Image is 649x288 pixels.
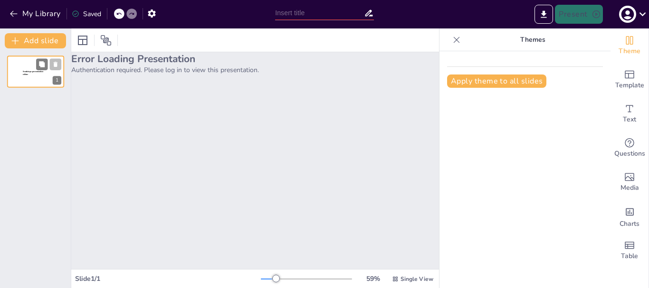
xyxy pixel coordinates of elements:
[53,76,61,85] div: 1
[7,56,64,88] div: 1
[611,233,649,268] div: Add a table
[50,58,61,70] button: Cannot delete last slide
[447,74,546,88] button: Apply theme to all slides
[611,63,649,97] div: Add ready made slides
[275,6,364,20] input: Insert title
[401,275,433,283] span: Single View
[7,6,65,21] button: My Library
[615,80,644,91] span: Template
[621,251,638,261] span: Table
[464,28,601,51] p: Themes
[611,165,649,199] div: Add images, graphics, shapes or video
[611,131,649,165] div: Get real-time input from your audience
[619,46,640,56] span: Theme
[611,97,649,131] div: Add text boxes
[23,71,43,76] span: Sendsteps presentation editor
[611,199,649,233] div: Add charts and graphs
[534,5,553,24] button: Export to PowerPoint
[71,65,439,74] p: Authentication required. Please log in to view this presentation.
[75,33,90,48] div: Layout
[72,9,101,19] div: Saved
[36,58,48,70] button: Duplicate Slide
[620,183,639,193] span: Media
[75,274,261,283] div: Slide 1 / 1
[623,114,636,125] span: Text
[71,52,439,65] h2: Error Loading Presentation
[614,149,645,159] span: Questions
[5,33,66,48] button: Add slide
[362,274,384,283] div: 59 %
[620,219,639,229] span: Charts
[611,28,649,63] div: Change the overall theme
[100,35,112,46] span: Position
[555,5,602,24] button: Present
